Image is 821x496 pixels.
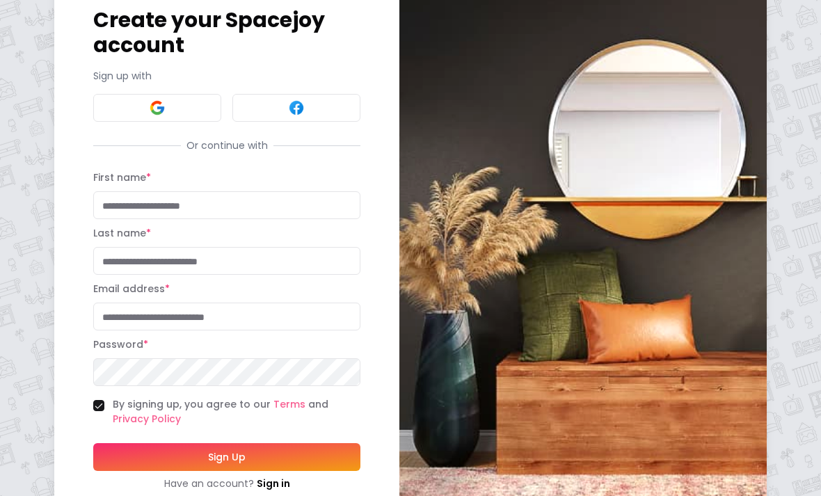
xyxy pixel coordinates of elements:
p: Sign up with [93,69,360,83]
label: Email address [93,282,170,296]
a: Privacy Policy [113,412,181,426]
label: First name [93,170,151,184]
label: Last name [93,226,151,240]
label: Password [93,337,148,351]
label: By signing up, you agree to our and [113,397,360,426]
button: Sign Up [93,443,360,471]
img: Facebook signin [288,99,305,116]
a: Terms [273,397,305,411]
h1: Create your Spacejoy account [93,8,360,58]
a: Sign in [257,477,290,490]
span: Or continue with [181,138,273,152]
div: Have an account? [93,477,360,490]
img: Google signin [149,99,166,116]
